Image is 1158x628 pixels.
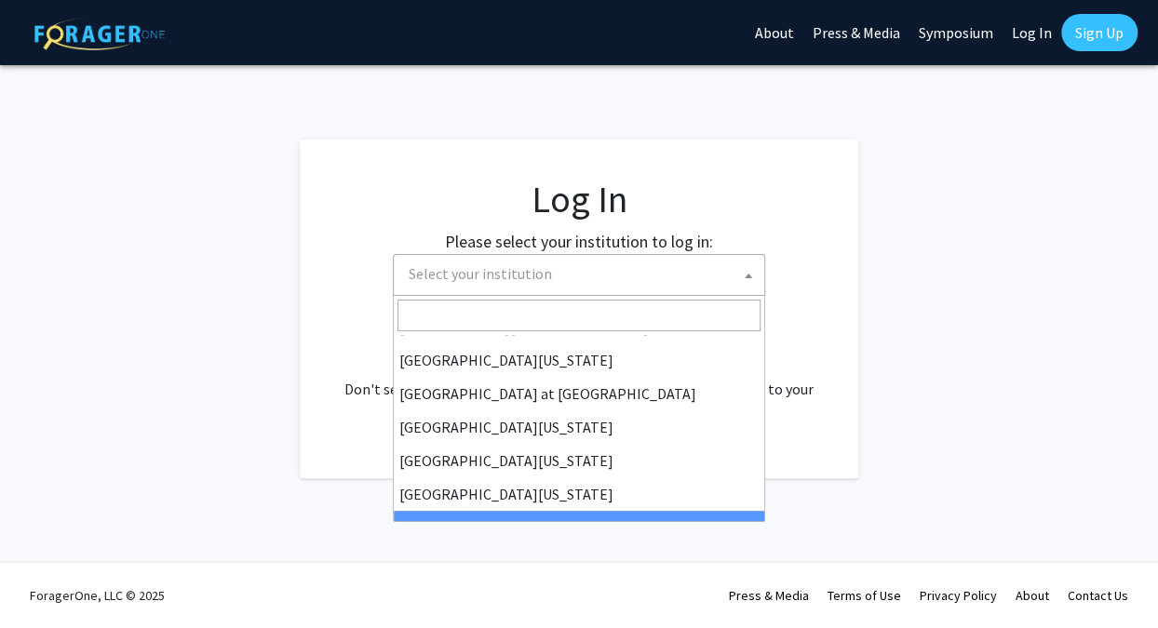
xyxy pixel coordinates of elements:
input: Search [397,300,761,331]
span: Select your institution [401,255,764,293]
span: Select your institution [393,254,765,296]
li: [GEOGRAPHIC_DATA][US_STATE] [394,410,764,444]
li: [GEOGRAPHIC_DATA] at [GEOGRAPHIC_DATA] [394,377,764,410]
h1: Log In [337,177,821,221]
span: Select your institution [409,264,552,283]
a: Privacy Policy [920,587,997,604]
li: [GEOGRAPHIC_DATA][US_STATE] [394,477,764,511]
label: Please select your institution to log in: [445,229,713,254]
a: Press & Media [729,587,809,604]
li: [PERSON_NAME][GEOGRAPHIC_DATA] [394,511,764,544]
a: Terms of Use [828,587,901,604]
div: ForagerOne, LLC © 2025 [30,563,165,628]
iframe: Chat [14,544,79,614]
li: [GEOGRAPHIC_DATA][US_STATE] [394,444,764,477]
a: About [1016,587,1049,604]
a: Contact Us [1068,587,1128,604]
li: [GEOGRAPHIC_DATA][US_STATE] [394,343,764,377]
a: Sign Up [1061,14,1138,51]
div: No account? . Don't see your institution? about bringing ForagerOne to your institution. [337,333,821,422]
img: ForagerOne Logo [34,18,165,50]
